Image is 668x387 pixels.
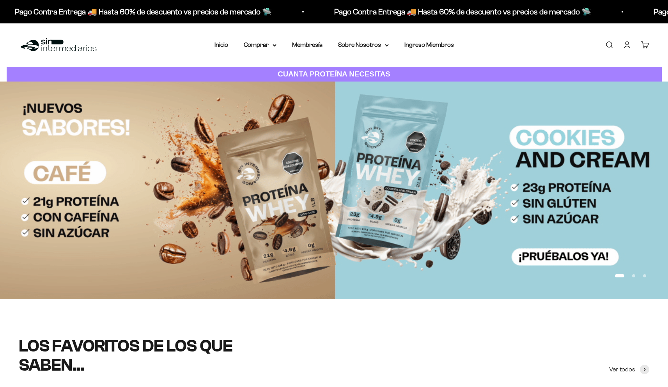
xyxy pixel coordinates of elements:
span: Ver todos [609,364,635,375]
p: Pago Contra Entrega 🚚 Hasta 60% de descuento vs precios de mercado 🛸 [333,5,590,18]
summary: Comprar [244,40,276,50]
strong: CUANTA PROTEÍNA NECESITAS [278,70,390,78]
summary: Sobre Nosotros [338,40,389,50]
a: Ver todos [609,364,649,375]
a: Inicio [214,41,228,48]
split-lines: LOS FAVORITOS DE LOS QUE SABEN... [19,336,232,374]
a: CUANTA PROTEÍNA NECESITAS [7,67,662,82]
a: Ingreso Miembros [404,41,454,48]
p: Pago Contra Entrega 🚚 Hasta 60% de descuento vs precios de mercado 🛸 [14,5,271,18]
a: Membresía [292,41,322,48]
